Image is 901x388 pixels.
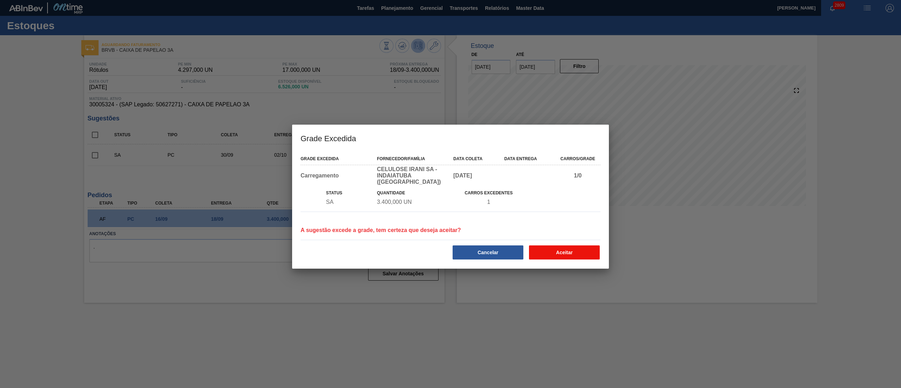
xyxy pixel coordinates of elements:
div: [DATE] [453,173,499,179]
div: Data coleta [453,155,499,163]
button: Aceitar [529,245,600,259]
div: Fornecedor/Família [377,155,448,163]
div: Carregamento [301,173,371,179]
button: Cancelar [453,245,523,259]
div: Grade Excedida [301,155,371,163]
div: Data entrega [504,155,550,163]
div: Total de Carros Na Sugestão [453,199,524,205]
div: Carros/Grade [555,155,600,163]
div: Status [326,189,371,197]
div: Quantidade [377,199,448,205]
div: Carros Excedentes [453,189,524,197]
div: Quantidade [377,189,448,197]
div: Status [326,199,371,205]
h3: Grade Excedida [292,125,609,151]
div: A sugestão excede a grade, tem certeza que deseja aceitar? [298,217,464,233]
div: 1/0 [555,173,600,179]
div: CELULOSE IRANI SA - INDAIATUBA ([GEOGRAPHIC_DATA]) [377,166,448,185]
